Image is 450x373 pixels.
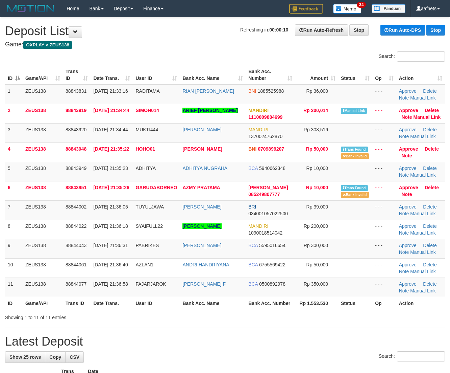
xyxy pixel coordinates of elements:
td: ZEUS138 [23,123,63,142]
th: Date Trans.: activate to sort column ascending [91,65,133,85]
a: Note [399,134,409,139]
td: - - - [372,220,396,239]
span: Rp 10,000 [306,185,328,190]
a: [PERSON_NAME] [182,127,221,132]
th: Bank Acc. Name [180,297,246,309]
span: FAJARJAROK [135,281,166,287]
a: ARIEF [PERSON_NAME] [182,108,237,113]
span: Copy 1885525988 to clipboard [257,88,284,94]
th: User ID [133,297,180,309]
span: 88844077 [66,281,86,287]
a: Delete [425,146,439,152]
label: Search: [379,351,445,361]
span: [DATE] 21:34:44 [93,127,128,132]
th: Rp 1.553.530 [295,297,338,309]
a: AZMY PRATAMA [182,185,220,190]
a: Note [399,95,409,101]
span: BCA [248,243,258,248]
a: CSV [65,351,84,363]
span: Rp 36,000 [306,88,328,94]
span: CSV [70,354,79,360]
a: Manual Link [410,249,436,255]
td: - - - [372,200,396,220]
a: Note [399,269,409,274]
td: 4 [5,142,23,162]
th: Bank Acc. Number [246,297,295,309]
td: 5 [5,162,23,181]
a: Approve [399,88,417,94]
span: Copy [49,354,61,360]
span: 88843949 [66,166,86,171]
a: Delete [423,223,436,229]
th: Bank Acc. Name: activate to sort column ascending [180,65,246,85]
a: Manual Link [410,95,436,101]
span: BNI [248,88,256,94]
th: Trans ID: activate to sort column ascending [63,65,91,85]
th: Amount: activate to sort column ascending [295,65,338,85]
a: Delete [423,166,436,171]
span: [DATE] 21:34:44 [93,108,129,113]
span: SIMON014 [135,108,159,113]
th: Trans ID [63,297,91,309]
td: 8 [5,220,23,239]
span: Copy 6755569422 to clipboard [259,262,285,267]
a: Manual Link [410,230,436,236]
th: Action [396,297,445,309]
span: MANDIRI [248,108,269,113]
span: BNI [248,146,256,152]
a: Approve [399,146,418,152]
span: GARUDABORNEO [135,185,177,190]
a: Approve [399,127,417,132]
span: Manually Linked [341,108,367,114]
td: ZEUS138 [23,220,63,239]
span: 88844061 [66,262,86,267]
a: Delete [423,127,436,132]
th: Date Trans. [91,297,133,309]
a: Manual Link [410,134,436,139]
span: Rp 200,014 [303,108,328,113]
td: ZEUS138 [23,278,63,297]
span: Copy 085249807777 to clipboard [248,192,280,197]
td: 3 [5,123,23,142]
td: ZEUS138 [23,258,63,278]
span: Rp 300,000 [304,243,328,248]
img: MOTION_logo.png [5,3,56,14]
a: ADHITYA NUGRAHA [182,166,227,171]
span: Show 25 rows [9,354,41,360]
span: Copy 0500892978 to clipboard [259,281,285,287]
td: ZEUS138 [23,85,63,104]
td: 2 [5,104,23,123]
th: User ID: activate to sort column ascending [133,65,180,85]
span: 88844043 [66,243,86,248]
span: Bank is not match [341,153,369,159]
a: Approve [399,243,417,248]
td: 10 [5,258,23,278]
a: Note [399,211,409,216]
span: 88843920 [66,127,86,132]
span: Copy 5940662348 to clipboard [259,166,285,171]
span: MANDIRI [248,223,268,229]
span: Rp 50,000 [306,262,328,267]
td: ZEUS138 [23,162,63,181]
span: MUKTI444 [135,127,158,132]
span: 88844022 [66,223,86,229]
th: Bank Acc. Number: activate to sort column ascending [246,65,295,85]
a: Note [401,114,412,120]
th: Game/API [23,297,63,309]
th: Game/API: activate to sort column ascending [23,65,63,85]
td: - - - [372,85,396,104]
span: Copy 1090018514042 to clipboard [248,230,282,236]
img: Feedback.jpg [289,4,323,14]
a: Note [399,172,409,178]
td: - - - [372,278,396,297]
td: 11 [5,278,23,297]
th: ID: activate to sort column descending [5,65,23,85]
td: 9 [5,239,23,258]
span: Similar transaction found [341,185,368,191]
th: Status [338,297,372,309]
td: ZEUS138 [23,200,63,220]
span: [DATE] 21:36:58 [93,281,128,287]
input: Search: [397,51,445,62]
span: [PERSON_NAME] [248,185,288,190]
a: ANDRI HANDRIYANA [182,262,229,267]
